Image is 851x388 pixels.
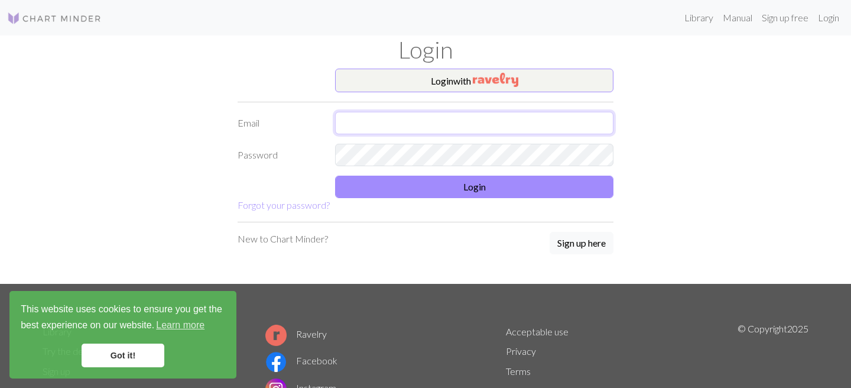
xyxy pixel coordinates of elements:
[813,6,844,30] a: Login
[506,366,531,377] a: Terms
[335,176,613,198] button: Login
[238,232,328,246] p: New to Chart Minder?
[238,199,330,211] a: Forgot your password?
[265,328,327,339] a: Ravelry
[230,112,328,134] label: Email
[335,69,613,92] button: Loginwith
[550,232,613,254] button: Sign up here
[7,11,102,25] img: Logo
[473,73,518,87] img: Ravelry
[265,355,337,366] a: Facebook
[154,316,206,334] a: learn more about cookies
[265,325,287,346] img: Ravelry logo
[506,345,536,357] a: Privacy
[550,232,613,256] a: Sign up here
[9,291,236,379] div: cookieconsent
[230,144,328,166] label: Password
[506,326,569,337] a: Acceptable use
[718,6,757,30] a: Manual
[265,351,287,373] img: Facebook logo
[21,302,225,334] span: This website uses cookies to ensure you get the best experience on our website.
[35,35,816,64] h1: Login
[757,6,813,30] a: Sign up free
[82,344,164,367] a: dismiss cookie message
[680,6,718,30] a: Library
